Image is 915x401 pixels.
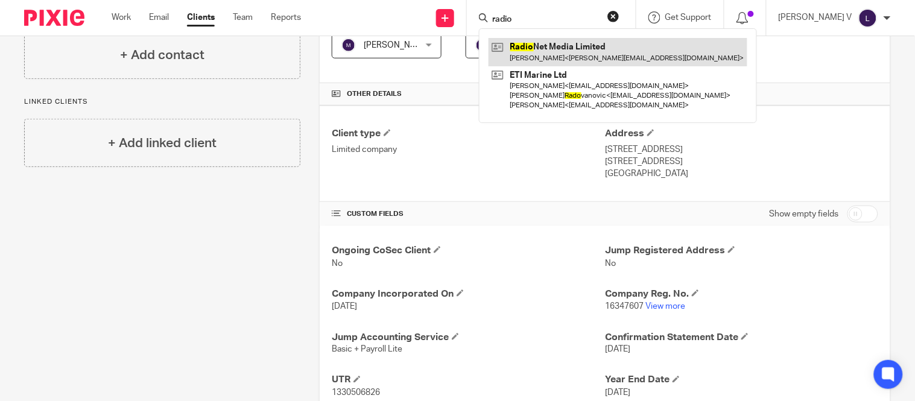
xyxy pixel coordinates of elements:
[24,97,300,107] p: Linked clients
[605,331,878,344] h4: Confirmation Statement Date
[605,168,878,180] p: [GEOGRAPHIC_DATA]
[332,209,605,219] h4: CUSTOM FIELDS
[605,156,878,168] p: [STREET_ADDRESS]
[491,14,600,25] input: Search
[364,41,430,49] span: [PERSON_NAME]
[233,11,253,24] a: Team
[332,346,402,354] span: Basic + Payroll Lite
[605,288,878,300] h4: Company Reg. No.
[605,374,878,387] h4: Year End Date
[858,8,878,28] img: svg%3E
[108,134,217,153] h4: + Add linked client
[332,288,605,300] h4: Company Incorporated On
[605,144,878,156] p: [STREET_ADDRESS]
[112,11,131,24] a: Work
[332,331,605,344] h4: Jump Accounting Service
[347,89,402,99] span: Other details
[332,374,605,387] h4: UTR
[779,11,852,24] p: [PERSON_NAME] V
[332,259,343,268] span: No
[120,46,204,65] h4: + Add contact
[271,11,301,24] a: Reports
[475,38,490,52] img: svg%3E
[332,144,605,156] p: Limited company
[605,346,630,354] span: [DATE]
[605,302,644,311] span: 16347607
[24,10,84,26] img: Pixie
[605,127,878,140] h4: Address
[332,302,357,311] span: [DATE]
[665,13,712,22] span: Get Support
[770,208,839,220] label: Show empty fields
[187,11,215,24] a: Clients
[645,302,685,311] a: View more
[605,259,616,268] span: No
[605,244,878,257] h4: Jump Registered Address
[332,389,380,397] span: 1330506826
[341,38,356,52] img: svg%3E
[149,11,169,24] a: Email
[332,244,605,257] h4: Ongoing CoSec Client
[332,127,605,140] h4: Client type
[607,10,619,22] button: Clear
[605,389,630,397] span: [DATE]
